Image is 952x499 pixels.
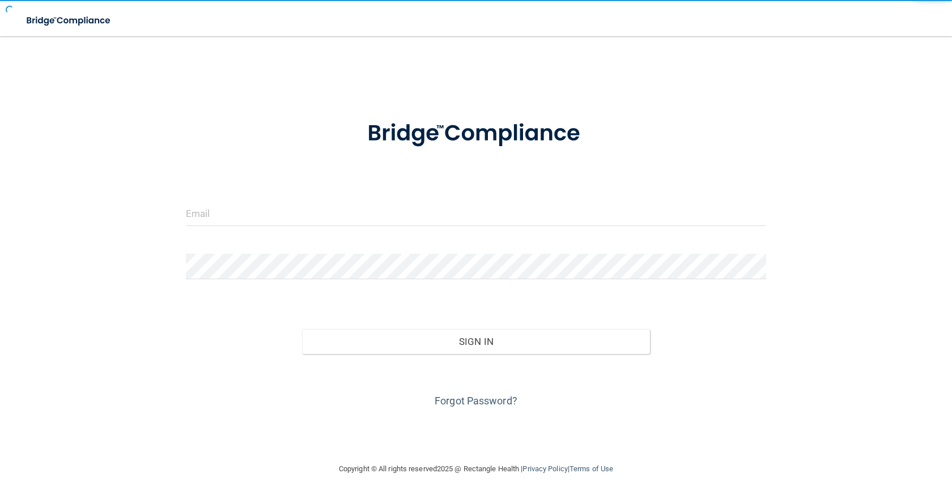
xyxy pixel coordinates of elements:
[522,464,567,473] a: Privacy Policy
[569,464,613,473] a: Terms of Use
[435,395,517,407] a: Forgot Password?
[302,329,650,354] button: Sign In
[17,9,121,32] img: bridge_compliance_login_screen.278c3ca4.svg
[344,104,608,163] img: bridge_compliance_login_screen.278c3ca4.svg
[269,451,683,487] div: Copyright © All rights reserved 2025 @ Rectangle Health | |
[186,201,766,226] input: Email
